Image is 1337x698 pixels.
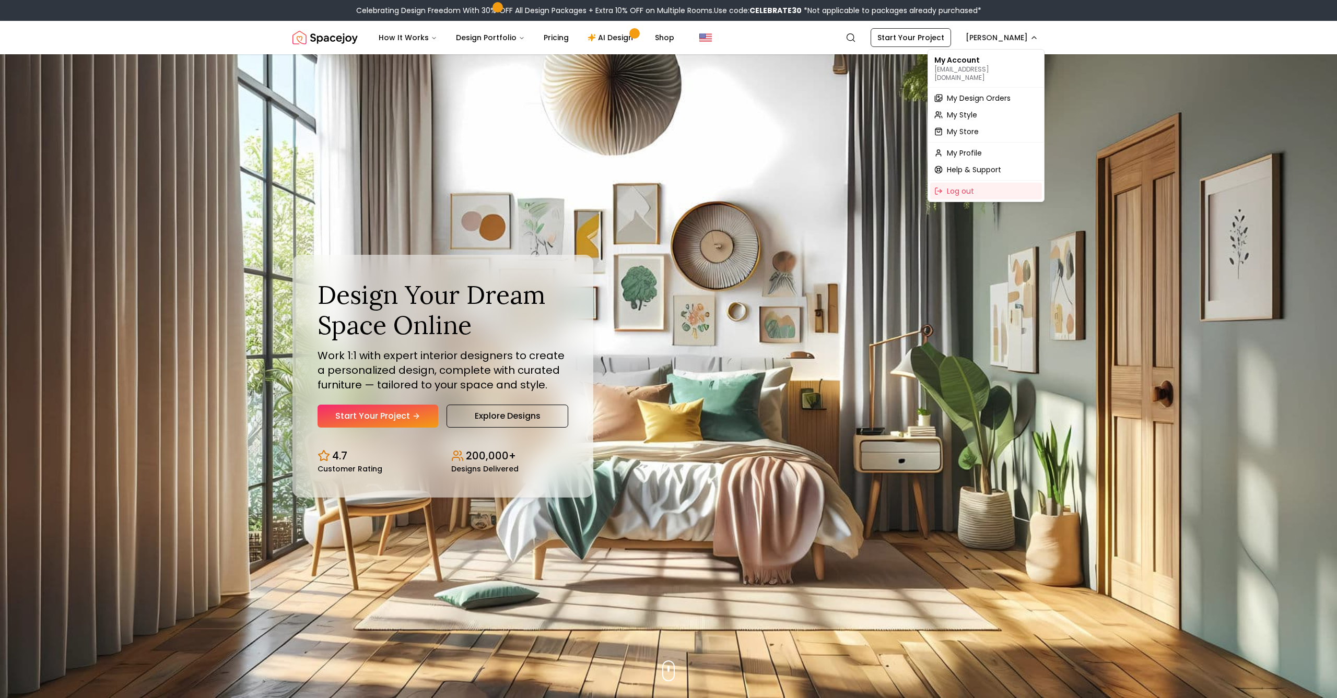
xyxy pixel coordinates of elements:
span: Help & Support [947,164,1001,175]
a: Help & Support [930,161,1042,178]
span: My Store [947,126,979,137]
a: My Style [930,107,1042,123]
a: My Store [930,123,1042,140]
span: Log out [947,186,974,196]
span: My Style [947,110,977,120]
div: [PERSON_NAME] [928,49,1045,202]
span: My Design Orders [947,93,1011,103]
a: My Design Orders [930,90,1042,107]
a: My Profile [930,145,1042,161]
p: [EMAIL_ADDRESS][DOMAIN_NAME] [934,65,1038,82]
div: My Account [930,52,1042,85]
span: My Profile [947,148,982,158]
